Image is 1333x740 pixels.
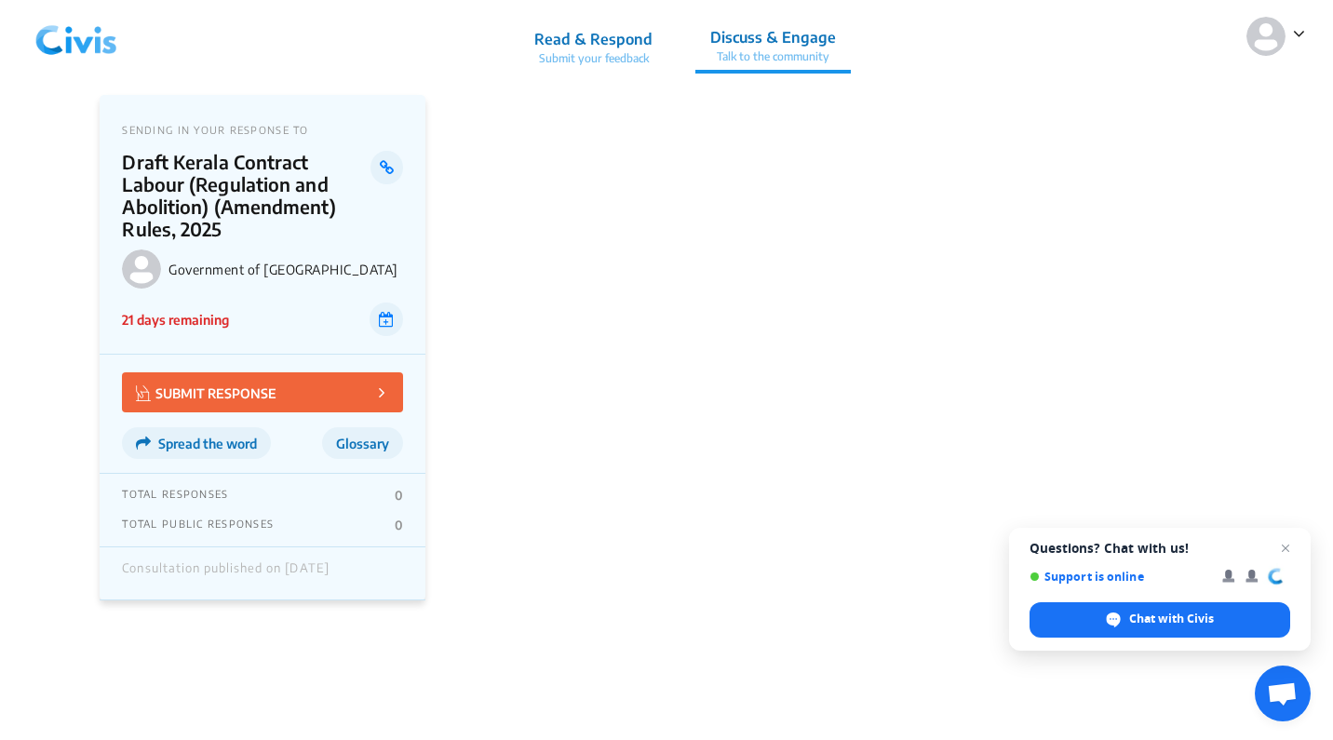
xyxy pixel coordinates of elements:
p: Government of [GEOGRAPHIC_DATA] [168,262,403,277]
img: Government of Kerala logo [122,249,161,289]
img: Vector.jpg [136,385,151,401]
img: navlogo.png [28,8,125,64]
p: SUBMIT RESPONSE [136,382,276,403]
div: Consultation published on [DATE] [122,561,329,585]
span: Support is online [1030,570,1209,584]
div: Open chat [1255,666,1311,721]
p: Talk to the community [710,48,836,65]
p: Discuss & Engage [710,26,836,48]
span: Glossary [336,436,389,451]
p: Submit your feedback [534,50,653,67]
p: TOTAL PUBLIC RESPONSES [122,518,274,532]
p: 0 [395,518,403,532]
p: SENDING IN YOUR RESPONSE TO [122,124,403,136]
span: Spread the word [158,436,257,451]
p: Read & Respond [534,28,653,50]
p: 21 days remaining [122,310,229,330]
img: person-default.svg [1246,17,1286,56]
span: Questions? Chat with us! [1030,541,1290,556]
p: 0 [395,488,403,503]
p: TOTAL RESPONSES [122,488,228,503]
span: Chat with Civis [1129,611,1214,627]
p: Draft Kerala Contract Labour (Regulation and Abolition) (Amendment) Rules, 2025 [122,151,370,240]
button: Spread the word [122,427,271,459]
button: SUBMIT RESPONSE [122,372,403,412]
span: Close chat [1274,537,1297,559]
iframe: Disqus [449,100,1246,440]
button: Glossary [322,427,403,459]
div: Chat with Civis [1030,602,1290,638]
